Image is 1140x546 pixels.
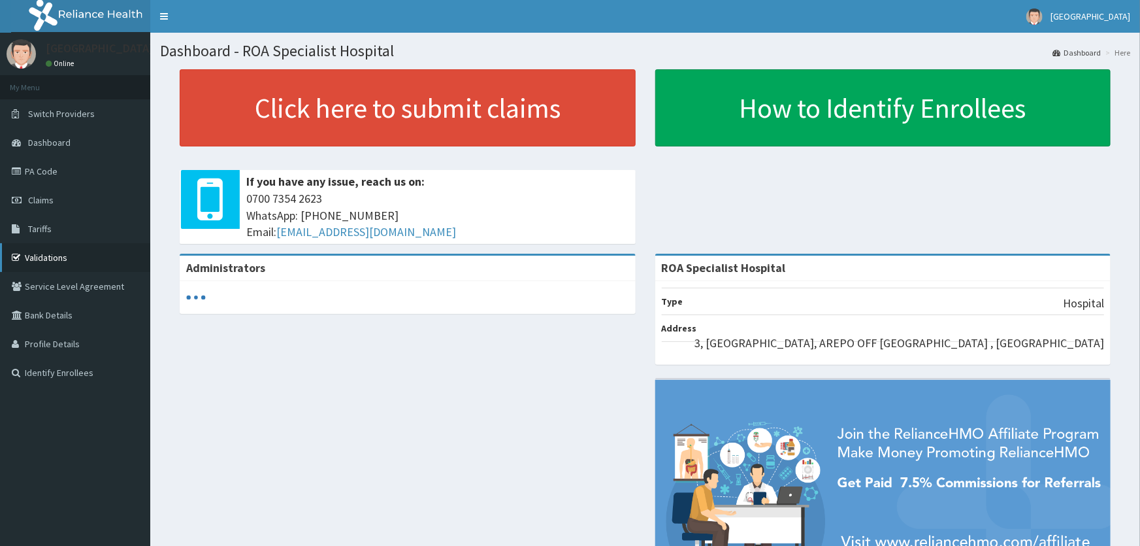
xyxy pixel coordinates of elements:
[28,108,95,120] span: Switch Providers
[7,39,36,69] img: User Image
[246,190,629,241] span: 0700 7354 2623 WhatsApp: [PHONE_NUMBER] Email:
[186,260,265,275] b: Administrators
[186,288,206,307] svg: audio-loading
[46,43,154,54] p: [GEOGRAPHIC_DATA]
[1102,47,1130,58] li: Here
[46,59,77,68] a: Online
[1050,10,1130,22] span: [GEOGRAPHIC_DATA]
[180,69,636,146] a: Click here to submit claims
[662,260,786,275] strong: ROA Specialist Hospital
[276,224,456,239] a: [EMAIL_ADDRESS][DOMAIN_NAME]
[28,137,71,148] span: Dashboard
[160,43,1130,60] h1: Dashboard - ROA Specialist Hospital
[662,296,683,307] b: Type
[246,174,425,189] b: If you have any issue, reach us on:
[1052,47,1101,58] a: Dashboard
[28,194,54,206] span: Claims
[1063,295,1104,312] p: Hospital
[662,322,697,334] b: Address
[28,223,52,235] span: Tariffs
[694,335,1104,352] p: 3, [GEOGRAPHIC_DATA], AREPO OFF [GEOGRAPHIC_DATA] , [GEOGRAPHIC_DATA]
[655,69,1111,146] a: How to Identify Enrollees
[1026,9,1043,25] img: User Image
